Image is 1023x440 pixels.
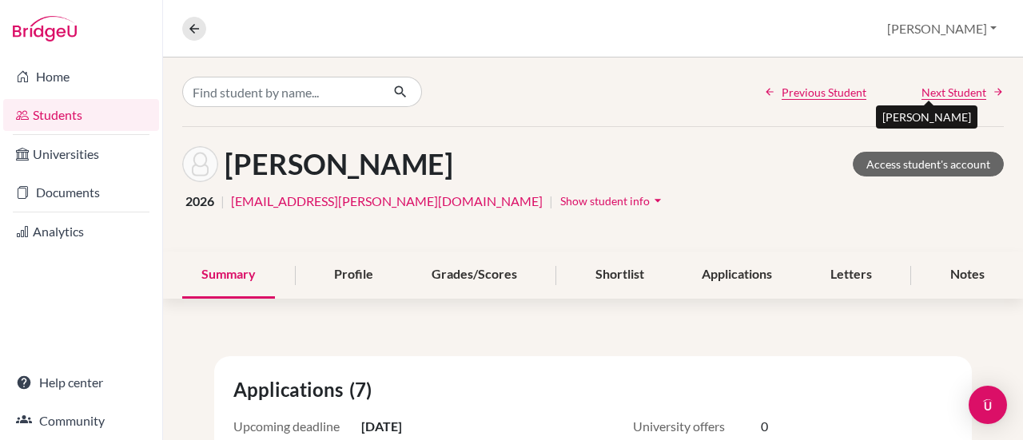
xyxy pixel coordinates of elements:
div: Notes [931,252,1004,299]
a: Universities [3,138,159,170]
span: Upcoming deadline [233,417,361,436]
span: Show student info [560,194,650,208]
span: (7) [349,375,378,404]
span: | [549,192,553,211]
div: [PERSON_NAME] [876,105,977,129]
img: Lilah Denham's avatar [182,146,218,182]
span: 2026 [185,192,214,211]
div: Shortlist [576,252,663,299]
a: [EMAIL_ADDRESS][PERSON_NAME][DOMAIN_NAME] [231,192,543,211]
input: Find student by name... [182,77,380,107]
span: 0 [761,417,768,436]
a: Access student's account [853,152,1004,176]
img: Bridge-U [13,16,77,42]
i: arrow_drop_down [650,192,666,208]
span: University offers [633,417,761,436]
div: Summary [182,252,275,299]
a: Students [3,99,159,131]
span: | [221,192,225,211]
span: [DATE] [361,417,402,436]
a: Community [3,405,159,437]
span: Next Student [921,84,986,101]
span: Previous Student [782,84,866,101]
div: Profile [315,252,392,299]
a: Next Student [921,84,1004,101]
span: Applications [233,375,349,404]
div: Open Intercom Messenger [969,386,1007,424]
div: Applications [683,252,791,299]
h1: [PERSON_NAME] [225,147,453,181]
a: Analytics [3,216,159,248]
div: Letters [811,252,891,299]
button: [PERSON_NAME] [880,14,1004,44]
button: Show student infoarrow_drop_down [559,188,667,213]
a: Previous Student [764,84,866,101]
a: Documents [3,176,159,208]
a: Home [3,61,159,93]
a: Help center [3,367,159,398]
div: Grades/Scores [412,252,536,299]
